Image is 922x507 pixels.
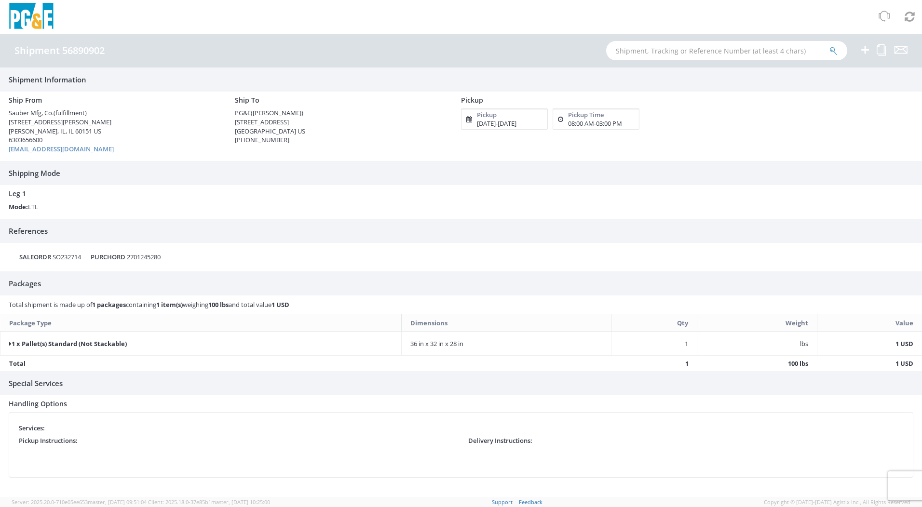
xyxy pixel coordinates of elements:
[492,498,513,506] a: Support
[519,498,542,506] a: Feedback
[468,437,532,444] h5: Delivery Instructions:
[611,314,697,332] th: Qty
[697,314,817,332] th: Weight
[9,118,220,127] div: [STREET_ADDRESS][PERSON_NAME]
[568,111,604,118] h5: Pickup Time
[895,339,913,348] strong: 1 USD
[235,118,447,127] div: [STREET_ADDRESS]
[477,111,497,118] h5: Pickup
[9,202,28,211] strong: Mode:
[1,202,231,212] div: LTL
[54,108,87,117] span: (fulfillment)
[477,119,516,128] div: [DATE] [DATE]
[148,498,270,506] span: Client: 2025.18.0-37e85b1
[12,498,147,506] span: Server: 2025.20.0-710e05ee653
[19,437,78,444] h5: Pickup Instructions:
[697,332,817,356] td: lbs
[271,300,289,309] strong: 1 USD
[568,119,622,128] div: 08:00 AM 03:00 PM
[9,127,220,136] div: [PERSON_NAME], IL, IL 60151 US
[611,356,697,371] td: 1
[211,498,270,506] span: master, [DATE] 10:25:00
[14,45,105,56] h4: Shipment 56890902
[9,190,913,197] h4: Leg 1
[817,314,922,332] th: Value
[91,253,125,260] h5: PURCHORD
[606,41,847,60] input: Shipment, Tracking or Reference Number (at least 4 chars)
[53,253,81,261] span: SO232714
[817,356,922,371] td: 1 USD
[19,253,51,260] h5: SALEORDR
[402,332,611,356] td: 36 in x 32 in x 28 in
[208,300,229,309] strong: 100 lbs
[611,332,697,356] td: 1
[9,108,220,118] div: Sauber Mfg, Co.
[235,96,447,104] h4: Ship To
[235,108,447,118] div: PG&E
[9,135,220,145] div: 6303656600
[9,145,114,153] a: [EMAIL_ADDRESS][DOMAIN_NAME]
[496,119,498,128] span: -
[235,135,447,145] div: [PHONE_NUMBER]
[0,314,402,332] th: Package Type
[92,300,126,309] strong: 1 packages
[9,400,913,407] h4: Handling Options
[235,127,447,136] div: [GEOGRAPHIC_DATA] US
[9,339,127,348] strong: 1 x Pallet(s) Standard (Not Stackable)
[7,3,55,31] img: pge-logo-06675f144f4cfa6a6814.png
[0,356,611,371] td: Total
[251,108,303,117] span: ([PERSON_NAME])
[127,253,161,261] span: 2701245280
[764,498,910,506] span: Copyright © [DATE]-[DATE] Agistix Inc., All Rights Reserved
[9,96,220,104] h4: Ship From
[156,300,183,309] strong: 1 item(s)
[88,498,147,506] span: master, [DATE] 09:51:04
[19,425,45,431] h5: Services:
[461,96,748,104] h4: Pickup
[697,356,817,371] td: 100 lbs
[402,314,611,332] th: Dimensions
[594,119,596,128] span: -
